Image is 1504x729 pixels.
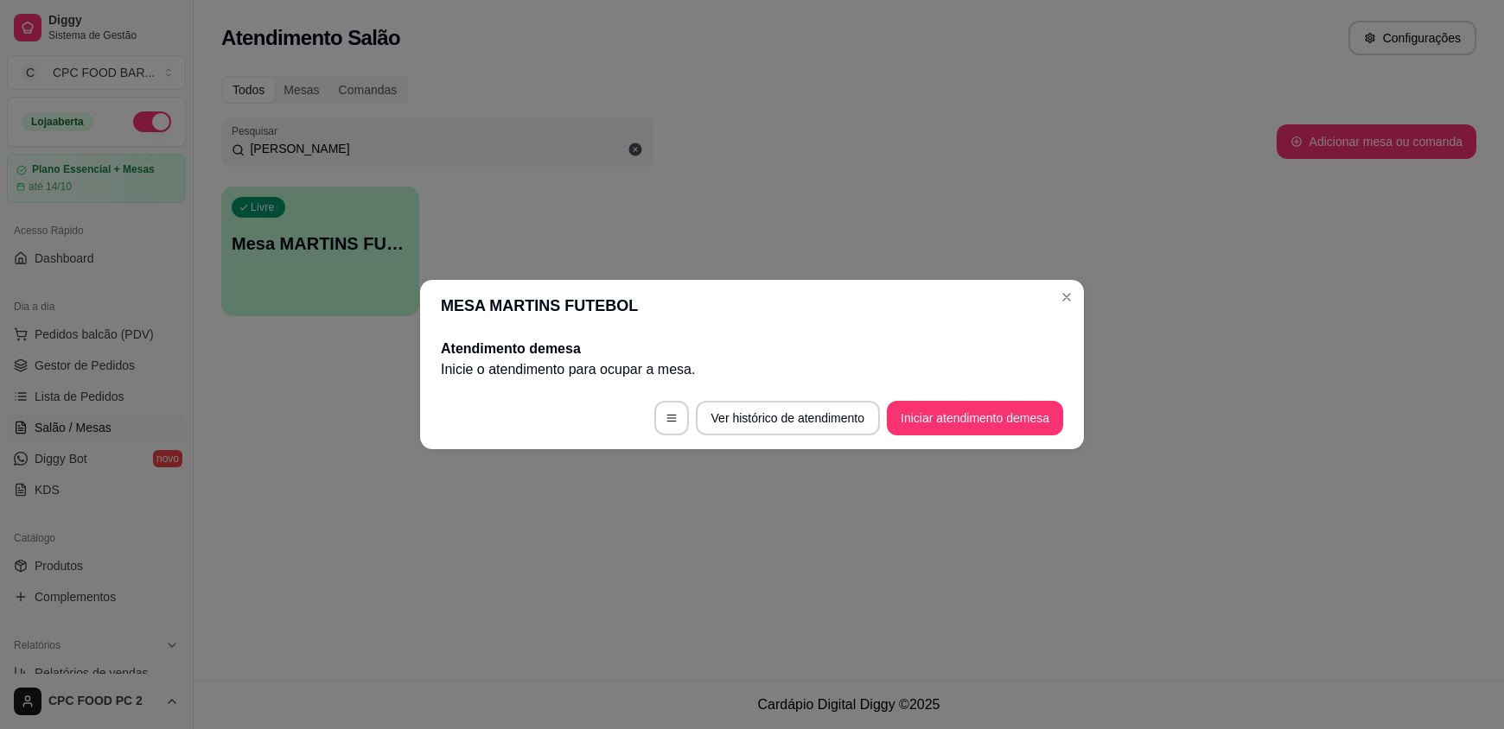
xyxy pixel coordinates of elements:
[441,359,1063,380] p: Inicie o atendimento para ocupar a mesa .
[887,401,1063,435] button: Iniciar atendimento demesa
[420,280,1084,332] header: MESA MARTINS FUTEBOL
[1053,283,1080,311] button: Close
[696,401,880,435] button: Ver histórico de atendimento
[441,339,1063,359] h2: Atendimento de mesa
